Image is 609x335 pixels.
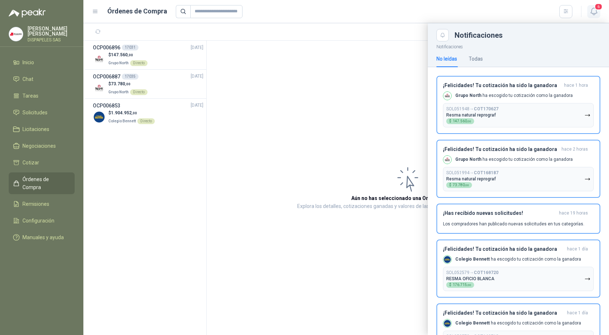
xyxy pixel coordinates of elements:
[443,267,594,291] button: SOL052579→COT169720RESMA OFICIO BLANCA$176.715,00
[443,92,451,100] img: Company Logo
[22,92,38,100] span: Tareas
[22,125,49,133] span: Licitaciones
[22,233,64,241] span: Manuales y ayuda
[564,82,588,89] span: hace 1 hora
[455,256,581,262] p: ha escogido tu cotización como la ganadora
[474,170,498,175] b: COT168187
[465,184,469,187] span: ,00
[455,257,490,262] b: Colegio Bennett
[446,182,472,188] div: $
[9,72,75,86] a: Chat
[436,76,600,134] button: ¡Felicidades! Tu cotización ha sido la ganadorahace 1 hora Company LogoGrupo North ha escogido tu...
[453,183,469,187] span: 73.780
[446,113,496,118] p: Resma natural reprograf
[446,118,474,124] div: $
[453,283,471,287] span: 176.715
[446,176,496,181] p: Resma natural reprograf
[455,32,600,39] div: Notificaciones
[446,282,474,288] div: $
[436,204,600,234] button: ¡Has recibido nuevas solicitudes!hace 19 horas Los compradores han publicado nuevas solicitudes e...
[9,230,75,244] a: Manuales y ayuda
[22,200,49,208] span: Remisiones
[594,3,602,10] span: 6
[446,170,498,176] p: SOL051994 →
[443,221,584,227] p: Los compradores han publicado nuevas solicitudes en tus categorías.
[455,320,490,326] b: Colegio Bennett
[567,310,588,316] span: hace 1 día
[428,41,609,50] p: Notificaciones
[9,106,75,119] a: Solicitudes
[474,106,498,111] b: COT170627
[455,156,573,163] p: ha escogido tu cotización como la ganadora
[9,156,75,169] a: Cotizar
[587,5,600,18] button: 6
[9,56,75,69] a: Inicio
[443,210,556,216] h3: ¡Has recibido nuevas solicitudes!
[436,240,600,298] button: ¡Felicidades! Tu cotización ha sido la ganadorahace 1 día Company LogoColegio Bennett ha escogido...
[22,175,68,191] span: Órdenes de Compra
[9,89,75,103] a: Tareas
[436,55,457,63] div: No leídas
[436,29,449,41] button: Close
[443,82,561,89] h3: ¡Felicidades! Tu cotización ha sido la ganadora
[9,197,75,211] a: Remisiones
[467,283,471,287] span: ,00
[443,319,451,327] img: Company Logo
[562,146,588,152] span: hace 2 horas
[446,276,494,281] p: RESMA OFICIO BLANCA
[9,214,75,228] a: Configuración
[443,156,451,164] img: Company Logo
[436,140,600,198] button: ¡Felicidades! Tu cotización ha sido la ganadorahace 2 horas Company LogoGrupo North ha escogido t...
[559,210,588,216] span: hace 19 horas
[107,6,167,16] h1: Órdenes de Compra
[443,146,559,152] h3: ¡Felicidades! Tu cotización ha sido la ganadora
[474,270,498,275] b: COT169720
[455,93,573,99] p: ha escogido tu cotización como la ganadora
[9,139,75,153] a: Negociaciones
[9,9,46,17] img: Logo peakr
[22,109,47,117] span: Solicitudes
[469,55,483,63] div: Todas
[443,246,564,252] h3: ¡Felicidades! Tu cotización ha sido la ganadora
[22,142,56,150] span: Negociaciones
[455,93,481,98] b: Grupo North
[446,270,498,275] p: SOL052579 →
[9,172,75,194] a: Órdenes de Compra
[455,157,481,162] b: Grupo North
[453,119,471,123] span: 147.560
[567,246,588,252] span: hace 1 día
[22,75,33,83] span: Chat
[22,159,39,167] span: Cotizar
[22,58,34,66] span: Inicio
[443,310,564,316] h3: ¡Felicidades! Tu cotización ha sido la ganadora
[467,120,471,123] span: ,00
[443,167,594,191] button: SOL051994→COT168187Resma natural reprograf$73.780,00
[22,217,54,225] span: Configuración
[9,122,75,136] a: Licitaciones
[443,256,451,263] img: Company Logo
[28,26,75,36] p: [PERSON_NAME] [PERSON_NAME]
[9,27,23,41] img: Company Logo
[446,106,498,112] p: SOL051948 →
[28,38,75,42] p: DISPAPELES SAS
[455,320,581,326] p: ha escogido tu cotización como la ganadora
[443,103,594,127] button: SOL051948→COT170627Resma natural reprograf$147.560,00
